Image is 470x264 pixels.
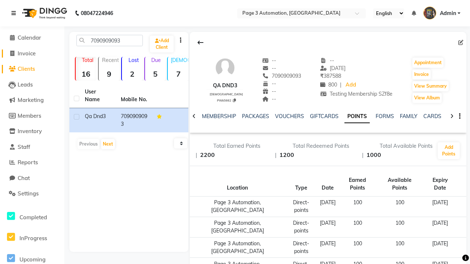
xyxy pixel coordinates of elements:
[423,217,458,237] td: [DATE]
[285,217,317,237] td: Direct-points
[317,172,338,197] th: Date
[362,143,433,158] span: Total Available Points |
[2,112,62,120] a: Members
[263,80,276,87] span: --
[214,57,236,79] img: avatar
[193,36,208,49] div: Back to Client
[320,91,393,97] span: Testing Membership SZf8e
[263,65,276,71] span: --
[18,96,44,103] span: Marketing
[18,50,36,57] span: Invoice
[18,81,33,88] span: Leads
[122,69,143,78] strong: 2
[423,113,441,120] a: CARDS
[18,112,41,119] span: Members
[196,143,260,158] span: Total Earned Points |
[18,190,39,197] span: Settings
[438,142,460,159] button: Add Points
[338,172,377,197] th: Earned Points
[377,237,423,258] td: 100
[310,113,339,120] a: GIFTCARDS
[400,113,417,120] a: FAMILY
[263,96,276,102] span: --
[412,93,442,103] button: View Album
[263,73,301,79] span: 7090909093
[376,113,394,120] a: FORMS
[423,7,436,19] img: Admin
[423,172,458,197] th: Expiry Date
[19,214,47,221] span: Completed
[412,69,431,80] button: Invoice
[2,190,62,198] a: Settings
[344,80,357,90] a: Add
[145,69,166,78] strong: 5
[263,57,276,64] span: --
[18,143,30,150] span: Staff
[317,237,338,258] td: [DATE]
[18,34,41,41] span: Calendar
[19,3,69,23] img: logo
[2,143,62,151] a: Staff
[18,175,30,181] span: Chat
[202,113,236,120] a: MEMBERSHIP
[18,128,42,135] span: Inventory
[125,57,143,63] p: Lost
[377,217,423,237] td: 100
[81,3,113,23] b: 08047224946
[320,73,323,79] span: ₹
[210,98,243,103] div: PWA5662
[340,81,341,89] span: |
[18,65,35,72] span: Clients
[317,197,338,217] td: [DATE]
[338,217,377,237] td: 100
[18,159,38,166] span: Reports
[320,65,346,71] span: [DATE]
[116,108,152,132] td: 7090909093
[320,81,337,88] span: 800
[285,237,317,258] td: Direct-points
[200,151,215,158] span: 2200
[412,58,444,68] button: Appointment
[190,237,285,258] td: Page 3 Automation, [GEOGRAPHIC_DATA]
[171,57,189,63] p: [DEMOGRAPHIC_DATA]
[285,197,317,217] td: Direct-points
[80,84,116,108] th: User Name
[76,35,143,46] input: Search by Name/Mobile/Email/Code
[150,36,174,52] a: Add Client
[279,151,294,158] span: 1200
[85,113,106,120] span: Qa Dnd3
[440,10,456,17] span: Admin
[19,256,46,263] span: Upcoming
[19,235,47,242] span: InProgress
[168,69,189,78] strong: 7
[423,237,458,258] td: [DATE]
[344,110,370,123] a: POINTS
[412,81,449,91] button: View Summary
[99,69,120,78] strong: 9
[102,57,120,63] p: Recent
[2,174,62,183] a: Chat
[263,88,276,95] span: --
[242,113,269,120] a: PACKAGES
[423,197,458,217] td: [DATE]
[2,158,62,167] a: Reports
[210,92,243,96] span: [DEMOGRAPHIC_DATA]
[275,113,304,120] a: VOUCHERS
[2,65,62,73] a: Clients
[320,73,341,79] span: 387588
[338,197,377,217] td: 100
[366,151,381,158] span: 1000
[320,57,334,64] span: --
[76,69,97,78] strong: 16
[79,57,97,63] p: Total
[2,34,62,42] a: Calendar
[377,197,423,217] td: 100
[190,217,285,237] td: Page 3 Automation, [GEOGRAPHIC_DATA]
[101,139,115,149] button: Next
[207,82,243,89] div: Qa Dnd3
[275,143,349,158] span: Total Redeemed Points |
[377,172,423,197] th: Available Points
[2,127,62,136] a: Inventory
[147,57,166,63] p: Due
[116,84,152,108] th: Mobile No.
